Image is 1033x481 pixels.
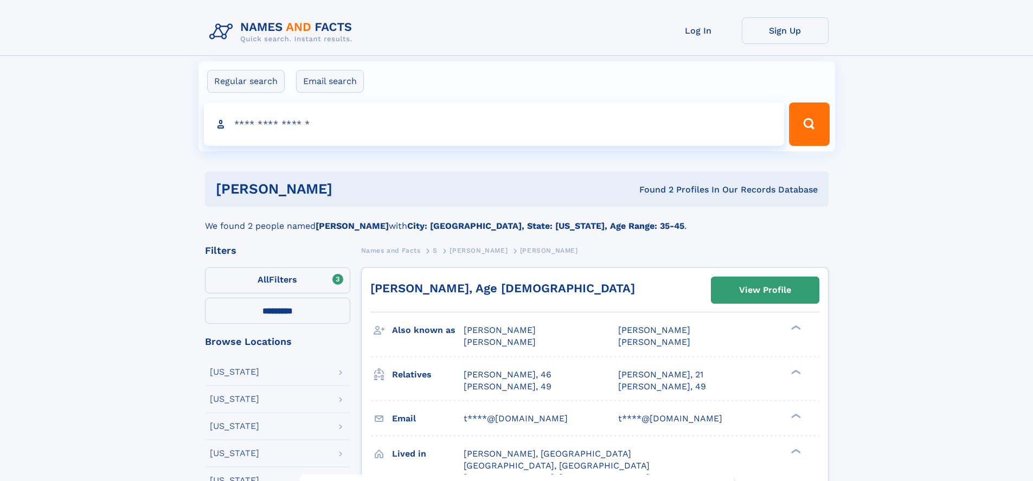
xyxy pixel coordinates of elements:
[205,267,350,293] label: Filters
[450,243,508,257] a: [PERSON_NAME]
[210,368,259,376] div: [US_STATE]
[433,243,438,257] a: S
[464,381,551,393] a: [PERSON_NAME], 49
[392,321,464,339] h3: Also known as
[205,246,350,255] div: Filters
[258,274,269,285] span: All
[464,337,536,347] span: [PERSON_NAME]
[739,278,791,303] div: View Profile
[392,409,464,428] h3: Email
[486,184,818,196] div: Found 2 Profiles In Our Records Database
[205,337,350,347] div: Browse Locations
[216,182,486,196] h1: [PERSON_NAME]
[205,17,361,47] img: Logo Names and Facts
[450,247,508,254] span: [PERSON_NAME]
[788,412,801,419] div: ❯
[464,325,536,335] span: [PERSON_NAME]
[618,369,703,381] a: [PERSON_NAME], 21
[316,221,389,231] b: [PERSON_NAME]
[210,422,259,431] div: [US_STATE]
[618,337,690,347] span: [PERSON_NAME]
[392,445,464,463] h3: Lived in
[711,277,819,303] a: View Profile
[464,448,631,459] span: [PERSON_NAME], [GEOGRAPHIC_DATA]
[520,247,578,254] span: [PERSON_NAME]
[655,17,742,44] a: Log In
[788,368,801,375] div: ❯
[361,243,421,257] a: Names and Facts
[210,449,259,458] div: [US_STATE]
[464,369,551,381] a: [PERSON_NAME], 46
[618,325,690,335] span: [PERSON_NAME]
[205,207,829,233] div: We found 2 people named with .
[210,395,259,403] div: [US_STATE]
[464,460,650,471] span: [GEOGRAPHIC_DATA], [GEOGRAPHIC_DATA]
[207,70,285,93] label: Regular search
[742,17,829,44] a: Sign Up
[433,247,438,254] span: S
[392,365,464,384] h3: Relatives
[788,324,801,331] div: ❯
[788,447,801,454] div: ❯
[407,221,684,231] b: City: [GEOGRAPHIC_DATA], State: [US_STATE], Age Range: 35-45
[789,102,829,146] button: Search Button
[618,381,706,393] a: [PERSON_NAME], 49
[370,281,635,295] a: [PERSON_NAME], Age [DEMOGRAPHIC_DATA]
[296,70,364,93] label: Email search
[204,102,785,146] input: search input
